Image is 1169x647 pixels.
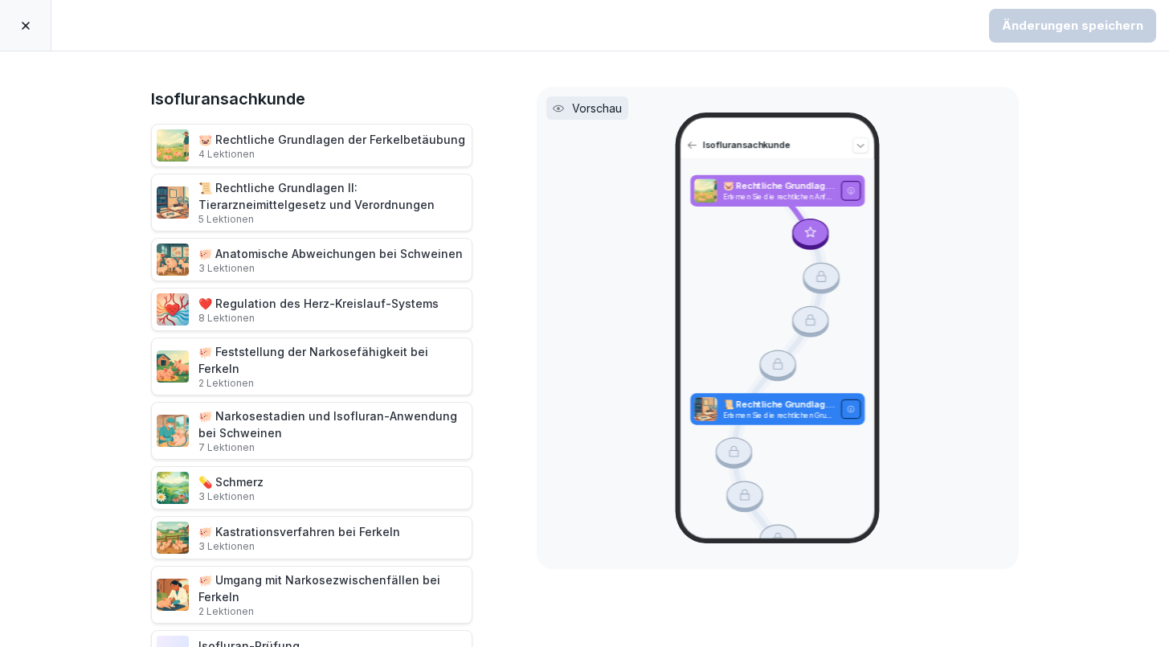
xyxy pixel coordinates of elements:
p: 2 Lektionen [198,377,467,390]
div: 🐖 Narkosestadien und Isofluran-Anwendung bei Schweinen7 Lektionen [151,402,472,460]
div: ❤️ Regulation des Herz-Kreislauf-Systems8 Lektionen [151,288,472,331]
div: 📜 Rechtliche Grundlagen II: Tierarzneimittelgesetz und Verordnungen [198,179,467,226]
img: akbt74fwcl7xiebn30hvbhd2.png [157,415,189,447]
img: b6tm684drybthh80on708vmy.png [157,244,189,276]
img: wpg831obzba8canbd45ycncp.png [157,472,189,504]
p: 2 Lektionen [198,605,467,618]
img: m9yrsh2xoza3x1rh6ep4072s.png [157,350,189,383]
img: wcvja7jvflm36gll9yxj1j5b.png [157,579,189,611]
p: 7 Lektionen [198,441,467,454]
div: 🐷 Rechtliche Grundlagen der Ferkelbetäubung4 Lektionen [151,124,472,167]
p: Erlernen Sie die rechtlichen Grundlagen des Tierarzneimittelgesetzes (TAMG) und verwandter Verord... [722,412,835,420]
p: Vorschau [572,100,622,117]
p: 8 Lektionen [198,312,439,325]
img: byo8egk416p7spah89abi4qj.png [157,293,189,326]
img: nfkyz1raqeykort7bgmrn4p6.png [157,186,189,219]
div: 🐖 Umgang mit Narkosezwischenfällen bei Ferkeln [198,571,467,618]
p: Erlernen Sie die rechtlichen Anforderungen und praktischen Verfahren zur Ferkelbetäubung gemäß Ti... [722,193,835,202]
div: 🐷 Rechtliche Grundlagen der Ferkelbetäubung [198,131,465,161]
p: 3 Lektionen [198,540,400,553]
div: 🐖 Narkosestadien und Isofluran-Anwendung bei Schweinen [198,407,467,454]
div: 🐖 Kastrationsverfahren bei Ferkeln [198,523,400,553]
div: 💊 Schmerz [198,473,264,503]
p: 📜 Rechtliche Grundlagen II: Tierarzneimittelgesetz und Verordnungen [722,399,835,412]
div: 💊 Schmerz3 Lektionen [151,466,472,510]
p: 3 Lektionen [198,262,463,275]
div: 🐖 Feststellung der Narkosefähigkeit bei Ferkeln [198,343,467,390]
div: Änderungen speichern [1002,17,1143,35]
p: Isofluransachkunde [703,139,848,152]
p: 🐷 Rechtliche Grundlagen der Ferkelbetäubung [722,180,835,193]
div: 🐖 Kastrationsverfahren bei Ferkeln3 Lektionen [151,516,472,559]
p: 5 Lektionen [198,213,467,226]
div: 🐖 Umgang mit Narkosezwischenfällen bei Ferkeln2 Lektionen [151,566,472,624]
div: 🐖 Feststellung der Narkosefähigkeit bei Ferkeln2 Lektionen [151,338,472,395]
img: z9r1j0ag7p3xbb9bdoph0fav.png [694,179,717,203]
img: nfkyz1raqeykort7bgmrn4p6.png [694,398,717,422]
img: xuwej0t7i3op5y88dsbtluj1.png [157,522,189,554]
div: 🐖 Anatomische Abweichungen bei Schweinen [198,245,463,275]
div: 📜 Rechtliche Grundlagen II: Tierarzneimittelgesetz und Verordnungen5 Lektionen [151,174,472,231]
h1: Isofluransachkunde [151,87,472,111]
div: 🐖 Anatomische Abweichungen bei Schweinen3 Lektionen [151,238,472,281]
p: 4 Lektionen [198,148,465,161]
button: Änderungen speichern [989,9,1156,43]
p: 3 Lektionen [198,490,264,503]
div: ❤️ Regulation des Herz-Kreislauf-Systems [198,295,439,325]
img: z9r1j0ag7p3xbb9bdoph0fav.png [157,129,189,162]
